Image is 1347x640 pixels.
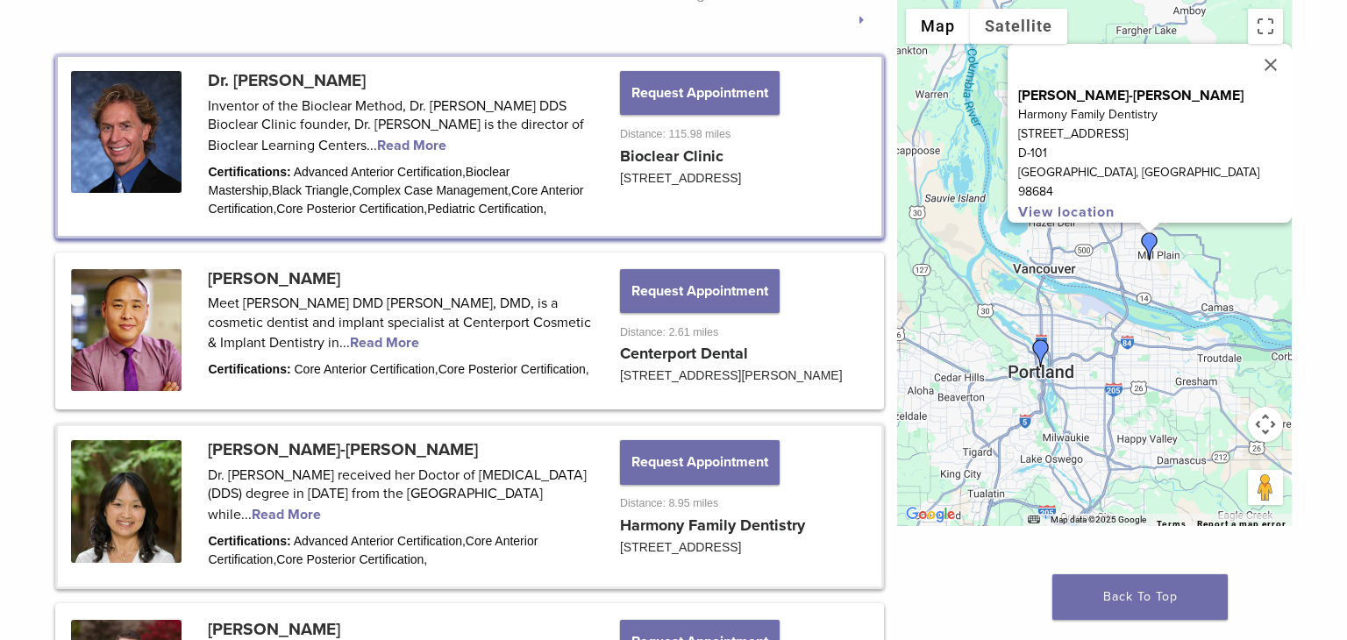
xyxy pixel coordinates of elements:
a: Terms (opens in new tab) [1157,519,1187,530]
p: [STREET_ADDRESS] [1018,124,1292,144]
button: Request Appointment [620,440,780,484]
div: Dr. Julie Chung-Ah Jang [1136,232,1164,260]
button: Keyboard shortcuts [1028,514,1040,526]
p: [GEOGRAPHIC_DATA], [GEOGRAPHIC_DATA] 98684 [1018,163,1292,202]
button: Show street map [906,9,970,44]
img: Google [902,503,959,526]
a: Back To Top [1052,574,1228,620]
button: Drag Pegman onto the map to open Street View [1248,470,1283,505]
a: View location [1018,203,1115,221]
a: Open this area in Google Maps (opens a new window) [902,503,959,526]
button: Request Appointment [620,269,780,313]
a: Report a map error [1197,519,1286,529]
button: Close [1250,44,1292,86]
button: Request Appointment [620,71,780,115]
p: Harmony Family Dentistry [1018,105,1292,124]
button: Show satellite imagery [970,9,1067,44]
span: Map data ©2025 Google [1051,515,1146,524]
button: Toggle fullscreen view [1248,9,1283,44]
p: D-101 [1018,144,1292,163]
p: [PERSON_NAME]-[PERSON_NAME] [1018,86,1292,105]
button: Map camera controls [1248,407,1283,442]
div: Benjamin Wang [1027,339,1055,367]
